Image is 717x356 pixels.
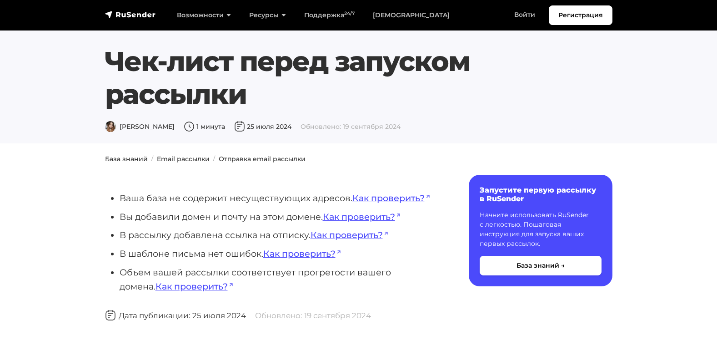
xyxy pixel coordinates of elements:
[120,265,440,293] li: Объем вашей рассылки соответствует прогретости вашего домена.
[344,10,355,16] sup: 24/7
[295,6,364,25] a: Поддержка24/7
[100,154,618,164] nav: breadcrumb
[480,186,602,203] h6: Запустите первую рассылку в RuSender
[364,6,459,25] a: [DEMOGRAPHIC_DATA]
[120,247,440,261] li: В шаблоне письма нет ошибок.
[105,10,156,19] img: RuSender
[184,121,195,132] img: Время чтения
[234,122,291,131] span: 25 июля 2024
[352,193,431,203] a: Как проверить?
[549,5,612,25] a: Регистрация
[184,122,225,131] span: 1 минута
[105,45,612,111] h1: Чек-лист перед запуском рассылки
[120,191,440,205] li: Ваша база не содержит несуществующих адресов.
[469,175,612,286] a: Запустите первую рассылку в RuSender Начните использовать RuSender с легкостью. Пошаговая инструк...
[480,256,602,275] button: База знаний →
[505,5,544,24] a: Войти
[311,229,389,240] a: Как проверить?
[105,122,175,131] span: [PERSON_NAME]
[105,155,148,163] a: База знаний
[120,210,440,224] li: Вы добавили домен и почту на этом домене.
[480,210,602,249] p: Начните использовать RuSender с легкостью. Пошаговая инструкция для запуска ваших первых рассылок.
[240,6,295,25] a: Ресурсы
[157,155,210,163] a: Email рассылки
[219,155,306,163] a: Отправка email рассылки
[323,211,401,222] a: Как проверить?
[234,121,245,132] img: Дата публикации
[120,228,440,242] li: В рассылку добавлена ссылка на отписку.
[263,248,341,259] a: Как проверить?
[301,122,401,131] span: Обновлено: 19 сентября 2024
[105,311,246,320] span: Дата публикации: 25 июля 2024
[168,6,240,25] a: Возможности
[105,310,116,321] img: Дата публикации
[255,311,371,320] span: Обновлено: 19 сентября 2024
[155,281,234,292] a: Как проверить?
